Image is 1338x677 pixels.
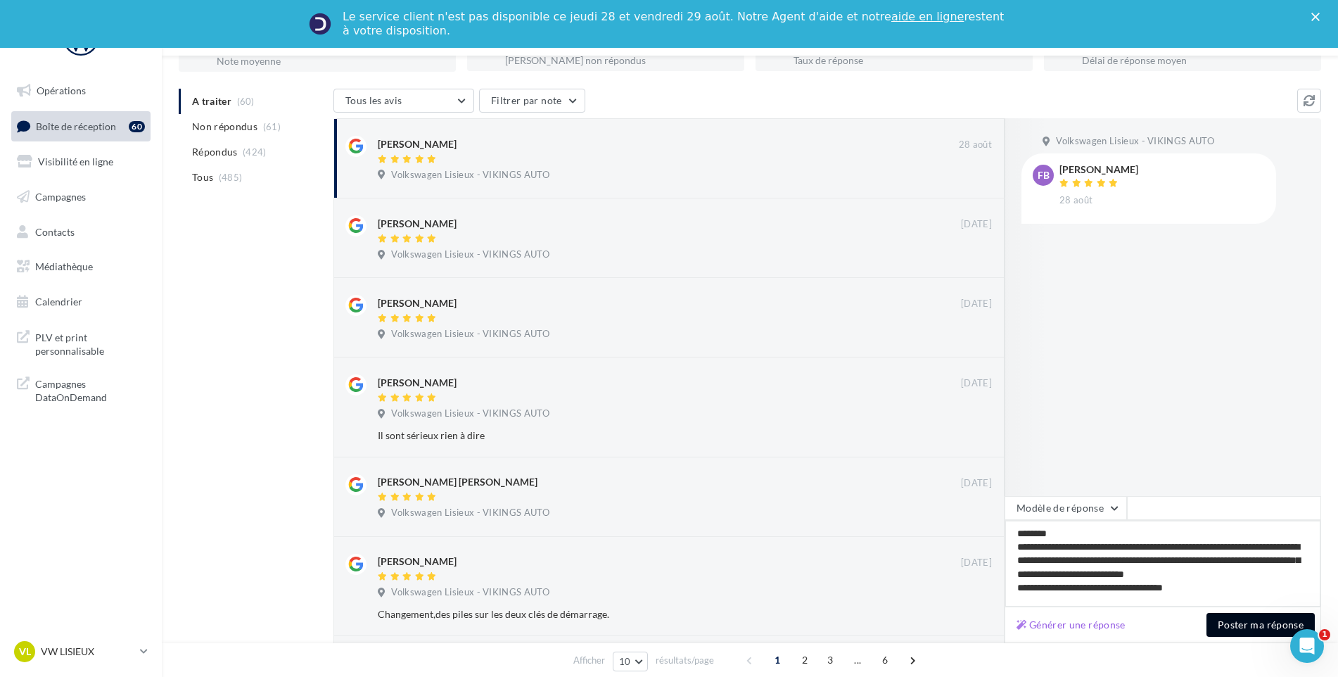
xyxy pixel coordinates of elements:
[38,156,113,167] span: Visibilité en ligne
[8,76,153,106] a: Opérations
[891,10,964,23] a: aide en ligne
[846,649,869,671] span: ...
[378,607,900,621] div: Changement,des piles sur les deux clés de démarrage.
[391,407,549,420] span: Volkswagen Lisieux - VIKINGS AUTO
[961,377,992,390] span: [DATE]
[656,654,714,667] span: résultats/page
[1290,629,1324,663] iframe: Intercom live chat
[1311,13,1325,21] div: Fermer
[378,137,457,151] div: [PERSON_NAME]
[573,654,605,667] span: Afficher
[35,374,145,405] span: Campagnes DataOnDemand
[35,260,93,272] span: Médiathèque
[505,56,733,65] div: [PERSON_NAME] non répondus
[8,147,153,177] a: Visibilité en ligne
[1059,165,1138,175] div: [PERSON_NAME]
[41,645,134,659] p: VW LISIEUX
[36,120,116,132] span: Boîte de réception
[378,429,900,443] div: Il sont sérieux rien à dire
[391,586,549,599] span: Volkswagen Lisieux - VIKINGS AUTO
[961,218,992,231] span: [DATE]
[8,287,153,317] a: Calendrier
[613,652,649,671] button: 10
[766,649,789,671] span: 1
[961,298,992,310] span: [DATE]
[8,252,153,281] a: Médiathèque
[35,191,86,203] span: Campagnes
[8,182,153,212] a: Campagnes
[391,169,549,182] span: Volkswagen Lisieux - VIKINGS AUTO
[1206,613,1315,637] button: Poster ma réponse
[391,328,549,341] span: Volkswagen Lisieux - VIKINGS AUTO
[35,296,82,308] span: Calendrier
[819,649,841,671] span: 3
[1005,496,1127,520] button: Modèle de réponse
[333,89,474,113] button: Tous les avis
[192,170,213,184] span: Tous
[391,507,549,519] span: Volkswagen Lisieux - VIKINGS AUTO
[378,376,457,390] div: [PERSON_NAME]
[1059,194,1092,207] span: 28 août
[874,649,896,671] span: 6
[217,56,445,66] div: Note moyenne
[8,369,153,410] a: Campagnes DataOnDemand
[8,111,153,141] a: Boîte de réception60
[192,145,238,159] span: Répondus
[378,475,537,489] div: [PERSON_NAME] [PERSON_NAME]
[378,217,457,231] div: [PERSON_NAME]
[243,146,267,158] span: (424)
[263,121,281,132] span: (61)
[309,13,331,35] img: Profile image for Service-Client
[1011,616,1131,633] button: Générer une réponse
[619,656,631,667] span: 10
[345,94,402,106] span: Tous les avis
[19,645,31,659] span: VL
[1319,629,1330,640] span: 1
[378,555,457,569] div: [PERSON_NAME]
[961,477,992,490] span: [DATE]
[35,328,145,358] span: PLV et print personnalisable
[961,557,992,569] span: [DATE]
[794,649,816,671] span: 2
[129,121,145,132] div: 60
[11,638,151,665] a: VL VW LISIEUX
[794,56,1021,65] div: Taux de réponse
[219,172,243,183] span: (485)
[1056,135,1214,148] span: Volkswagen Lisieux - VIKINGS AUTO
[391,248,549,261] span: Volkswagen Lisieux - VIKINGS AUTO
[37,84,86,96] span: Opérations
[35,225,75,237] span: Contacts
[8,217,153,247] a: Contacts
[959,139,992,151] span: 28 août
[192,120,257,134] span: Non répondus
[479,89,585,113] button: Filtrer par note
[1038,168,1050,182] span: FB
[1082,56,1310,65] div: Délai de réponse moyen
[8,322,153,364] a: PLV et print personnalisable
[378,296,457,310] div: [PERSON_NAME]
[343,10,1007,38] div: Le service client n'est pas disponible ce jeudi 28 et vendredi 29 août. Notre Agent d'aide et not...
